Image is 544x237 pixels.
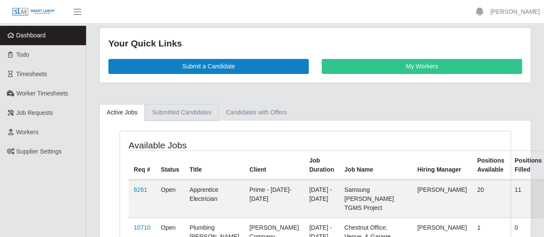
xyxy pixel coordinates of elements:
td: Prime - [DATE]-[DATE] [244,180,304,218]
a: Submitted Candidates [145,104,219,121]
td: Open [156,180,184,218]
a: 6261 [134,186,147,193]
td: [DATE] - [DATE] [304,180,339,218]
th: Job Duration [304,151,339,180]
th: Client [244,151,304,180]
a: Active Jobs [99,104,145,121]
a: Submit a Candidate [108,59,309,74]
th: Hiring Manager [412,151,472,180]
a: Candidates with Offers [218,104,294,121]
th: Title [184,151,244,180]
th: Job Name [339,151,412,180]
td: Samsung [PERSON_NAME] TGMS Project [339,180,412,218]
a: [PERSON_NAME] [490,7,540,16]
img: SLM Logo [12,7,55,17]
td: [PERSON_NAME] [412,180,472,218]
th: Status [156,151,184,180]
td: 20 [472,180,509,218]
span: Supplier Settings [16,148,62,155]
span: Job Requests [16,109,53,116]
span: Todo [16,51,29,58]
td: Apprentice Electrician [184,180,244,218]
span: Worker Timesheets [16,90,68,97]
span: Workers [16,129,39,135]
div: Your Quick Links [108,37,522,50]
th: Req # [129,151,156,180]
a: My Workers [322,59,522,74]
h4: Available Jobs [129,140,277,151]
span: Timesheets [16,71,47,77]
span: Dashboard [16,32,46,39]
a: 10710 [134,224,151,231]
th: Positions Available [472,151,509,180]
